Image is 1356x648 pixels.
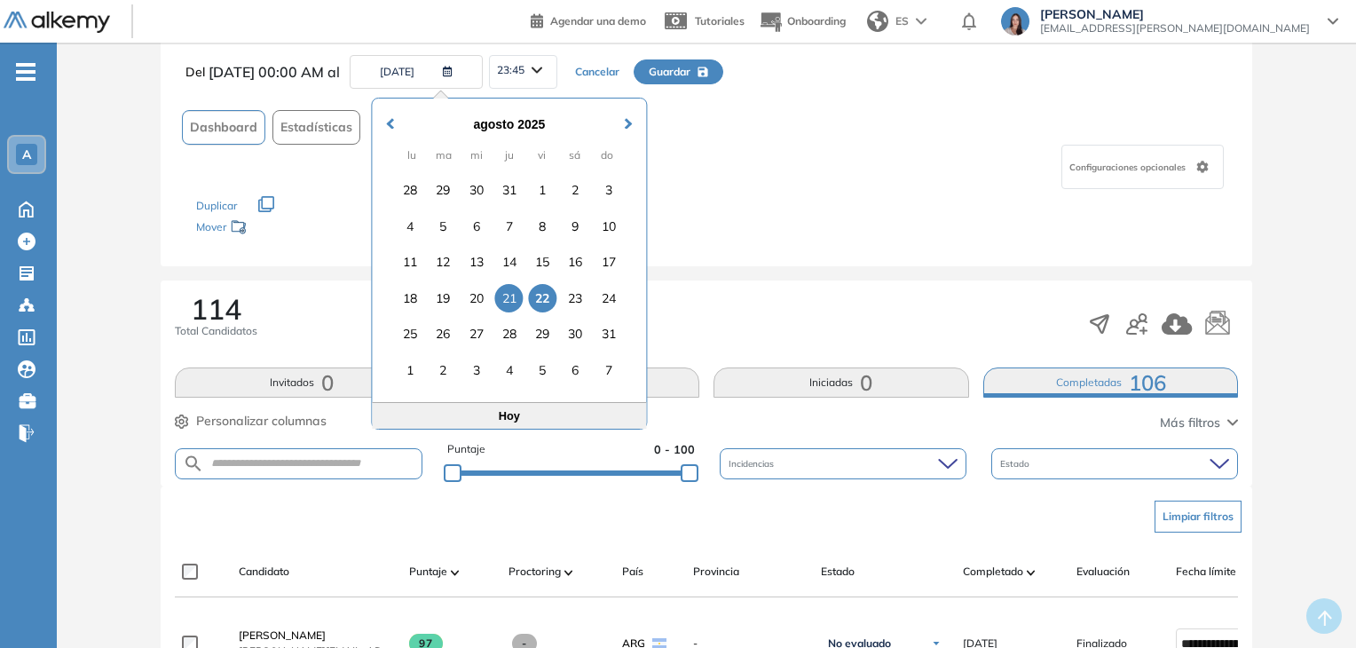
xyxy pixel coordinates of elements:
div: mi [464,143,488,167]
span: al [327,61,340,83]
img: [missing "en.ARROW_ALT" translation] [1027,570,1036,575]
span: 0 - 100 [654,441,695,458]
span: Estado [1000,457,1033,470]
span: Evaluación [1076,564,1130,580]
div: Incidencias [720,448,966,479]
div: Choose sábado, 23 de agosto de 2025 [561,284,589,312]
div: Choose sábado, 2 de agosto de 2025 [561,176,589,204]
span: [PERSON_NAME] [239,628,326,642]
span: Duplicar [196,199,237,212]
button: Limpiar filtros [1155,501,1242,533]
span: Configuraciones opcionales [1069,161,1189,174]
a: [PERSON_NAME] [239,628,395,644]
button: Guardar [634,59,723,84]
img: arrow [916,18,926,25]
div: Widget de chat [1267,563,1356,648]
div: sá [563,143,587,167]
div: Choose jueves, 14 de agosto de 2025 [495,248,524,276]
img: [missing "en.ARROW_ALT" translation] [564,570,573,575]
div: ju [497,143,521,167]
span: 114 [191,295,241,323]
span: Guardar [649,64,690,80]
div: Choose martes, 19 de agosto de 2025 [429,284,457,312]
span: Tutoriales [695,14,745,28]
img: world [867,11,888,32]
div: Choose sábado, 6 de septiembre de 2025 [561,356,589,384]
div: lu [399,143,423,167]
div: Choose miércoles, 13 de agosto de 2025 [462,248,491,276]
div: Estado [991,448,1238,479]
div: Choose martes, 5 de agosto de 2025 [429,212,457,241]
div: Choose viernes, 22 de agosto de 2025 [528,284,556,312]
span: Provincia [693,564,739,580]
span: Dashboard [190,118,257,137]
img: [missing "en.ARROW_ALT" translation] [451,570,460,575]
div: Choose sábado, 9 de agosto de 2025 [561,212,589,241]
div: Mover [196,212,374,245]
iframe: Chat Widget [1267,563,1356,648]
div: Choose lunes, 4 de agosto de 2025 [396,212,424,241]
div: Choose jueves, 7 de agosto de 2025 [495,212,524,241]
span: A [22,147,31,162]
div: Choose sábado, 16 de agosto de 2025 [561,248,589,276]
div: Choose domingo, 17 de agosto de 2025 [595,248,623,276]
div: Choose miércoles, 3 de septiembre de 2025 [462,356,491,384]
span: Agendar una demo [550,14,646,28]
div: Choose jueves, 31 de julio de 2025 [495,176,524,204]
button: Invitados0 [175,367,430,398]
div: Choose domingo, 7 de septiembre de 2025 [595,356,623,384]
div: Choose martes, 2 de septiembre de 2025 [429,356,457,384]
div: Choose lunes, 11 de agosto de 2025 [396,248,424,276]
span: Puntaje [409,564,447,580]
div: Choose viernes, 8 de agosto de 2025 [528,212,556,241]
span: Completado [963,564,1023,580]
button: Iniciadas0 [713,367,969,398]
button: Más filtros [1160,414,1238,432]
img: SEARCH_ALT [183,453,204,475]
div: Choose martes, 29 de julio de 2025 [429,176,457,204]
div: Choose miércoles, 6 de agosto de 2025 [462,212,491,241]
div: Choose domingo, 24 de agosto de 2025 [595,284,623,312]
span: Onboarding [787,14,846,28]
div: Choose martes, 12 de agosto de 2025 [429,248,457,276]
div: Choose lunes, 28 de julio de 2025 [396,176,424,204]
div: Choose lunes, 1 de septiembre de 2025 [396,356,424,384]
span: Más filtros [1160,414,1220,432]
div: Choose viernes, 15 de agosto de 2025 [528,248,556,276]
span: Estado [821,564,855,580]
div: agosto 2025 [383,115,635,134]
button: Onboarding [759,3,846,41]
span: Incidencias [729,457,777,470]
button: Dashboard [182,110,265,145]
span: Puntaje [447,441,485,458]
span: [PERSON_NAME] [1040,7,1310,21]
button: Previous Month [374,100,402,129]
div: Configuraciones opcionales [1061,145,1224,189]
div: Choose viernes, 29 de agosto de 2025 [528,320,556,348]
div: Choose domingo, 3 de agosto de 2025 [595,176,623,204]
button: Cancelar [561,60,634,83]
div: Choose miércoles, 27 de agosto de 2025 [462,320,491,348]
span: Total Candidatos [175,323,257,339]
div: Choose lunes, 18 de agosto de 2025 [396,284,424,312]
div: Choose domingo, 31 de agosto de 2025 [595,320,623,348]
span: Proctoring [508,564,561,580]
div: Choose lunes, 25 de agosto de 2025 [396,320,424,348]
span: ES [895,13,909,29]
button: [DATE] [350,55,483,89]
div: Hoy [372,402,646,429]
div: Choose martes, 26 de agosto de 2025 [429,320,457,348]
span: [EMAIL_ADDRESS][PERSON_NAME][DOMAIN_NAME] [1040,21,1310,36]
div: Choose jueves, 4 de septiembre de 2025 [495,356,524,384]
div: ma [432,143,456,167]
span: Estadísticas [280,118,352,137]
div: Choose jueves, 28 de agosto de 2025 [495,320,524,348]
div: Choose domingo, 10 de agosto de 2025 [595,212,623,241]
button: Next Month [616,100,644,129]
button: Completadas106 [983,367,1239,398]
div: Choose miércoles, 20 de agosto de 2025 [462,284,491,312]
span: Candidato [239,564,289,580]
div: Choose viernes, 5 de septiembre de 2025 [528,356,556,384]
img: Logo [4,12,110,34]
span: Personalizar columnas [196,412,327,431]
